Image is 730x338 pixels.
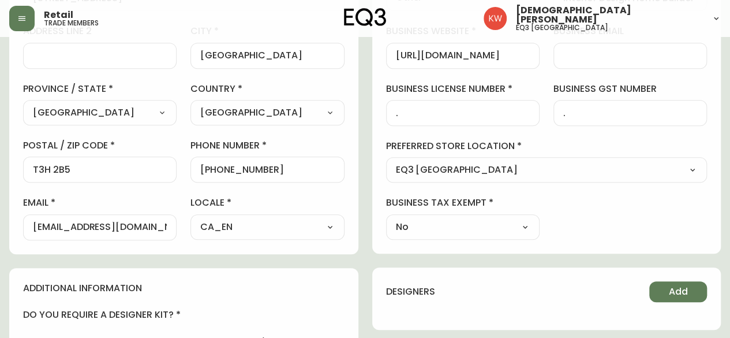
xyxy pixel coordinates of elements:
input: https://www.designshop.com [396,50,530,61]
h4: do you require a designer kit? [23,309,345,321]
img: logo [344,8,387,27]
label: phone number [190,139,344,152]
img: f33162b67396b0982c40ce2a87247151 [484,7,507,30]
h4: designers [386,285,435,298]
button: Add [649,281,707,302]
h4: additional information [23,282,345,295]
span: Add [669,285,688,298]
label: email [23,196,177,209]
span: [DEMOGRAPHIC_DATA][PERSON_NAME] [516,6,702,24]
label: country [190,83,344,95]
h5: trade members [44,20,99,27]
span: Retail [44,10,73,20]
h5: eq3 [GEOGRAPHIC_DATA] [516,24,608,31]
label: business license number [386,83,540,95]
label: postal / zip code [23,139,177,152]
label: locale [190,196,344,209]
label: province / state [23,83,177,95]
label: business tax exempt [386,196,540,209]
label: business gst number [553,83,707,95]
label: preferred store location [386,140,707,153]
